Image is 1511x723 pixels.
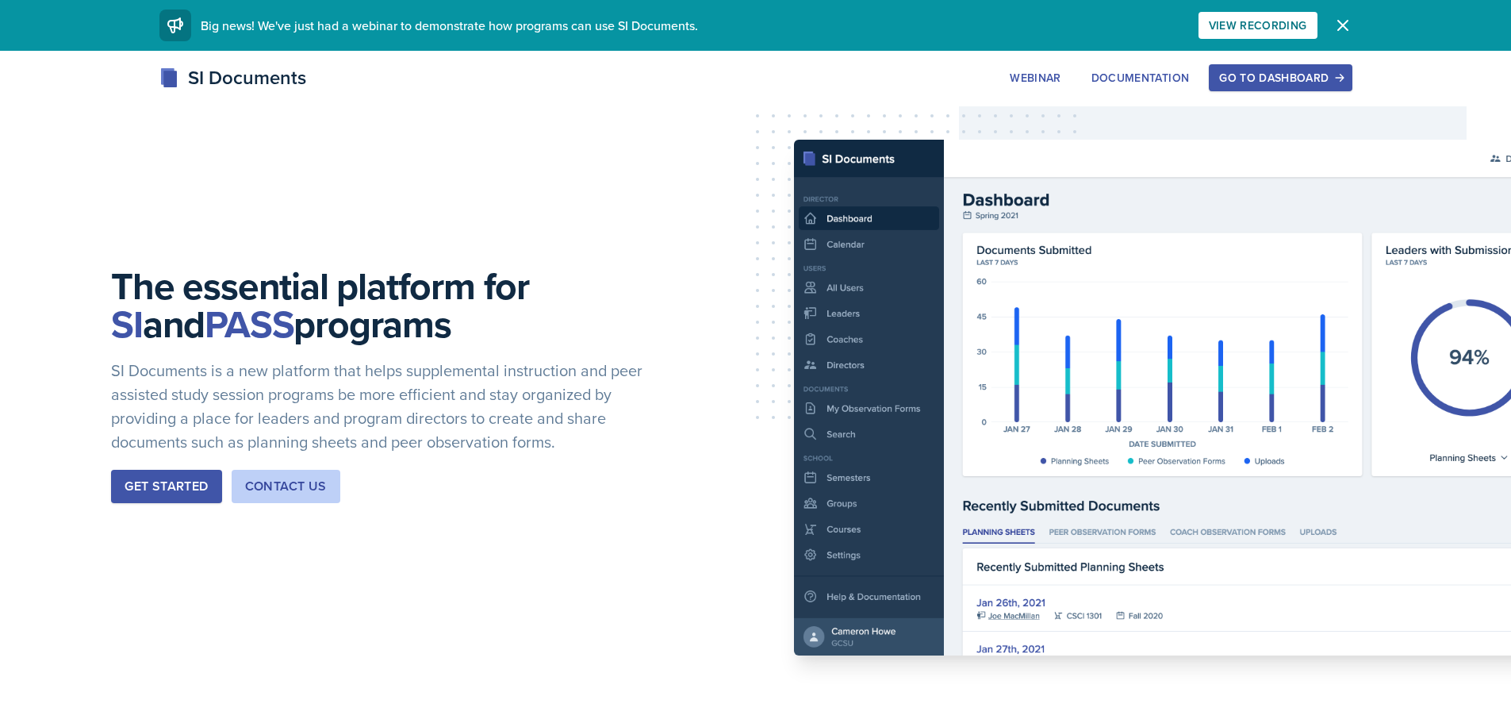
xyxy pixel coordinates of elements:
span: Big news! We've just had a webinar to demonstrate how programs can use SI Documents. [201,17,698,34]
button: View Recording [1198,12,1317,39]
button: Go to Dashboard [1209,64,1352,91]
div: Get Started [125,477,208,496]
div: Documentation [1091,71,1190,84]
button: Webinar [999,64,1071,91]
button: Documentation [1081,64,1200,91]
div: SI Documents [159,63,306,92]
div: Webinar [1010,71,1060,84]
div: Go to Dashboard [1219,71,1341,84]
button: Contact Us [232,470,340,503]
div: View Recording [1209,19,1307,32]
button: Get Started [111,470,221,503]
div: Contact Us [245,477,327,496]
